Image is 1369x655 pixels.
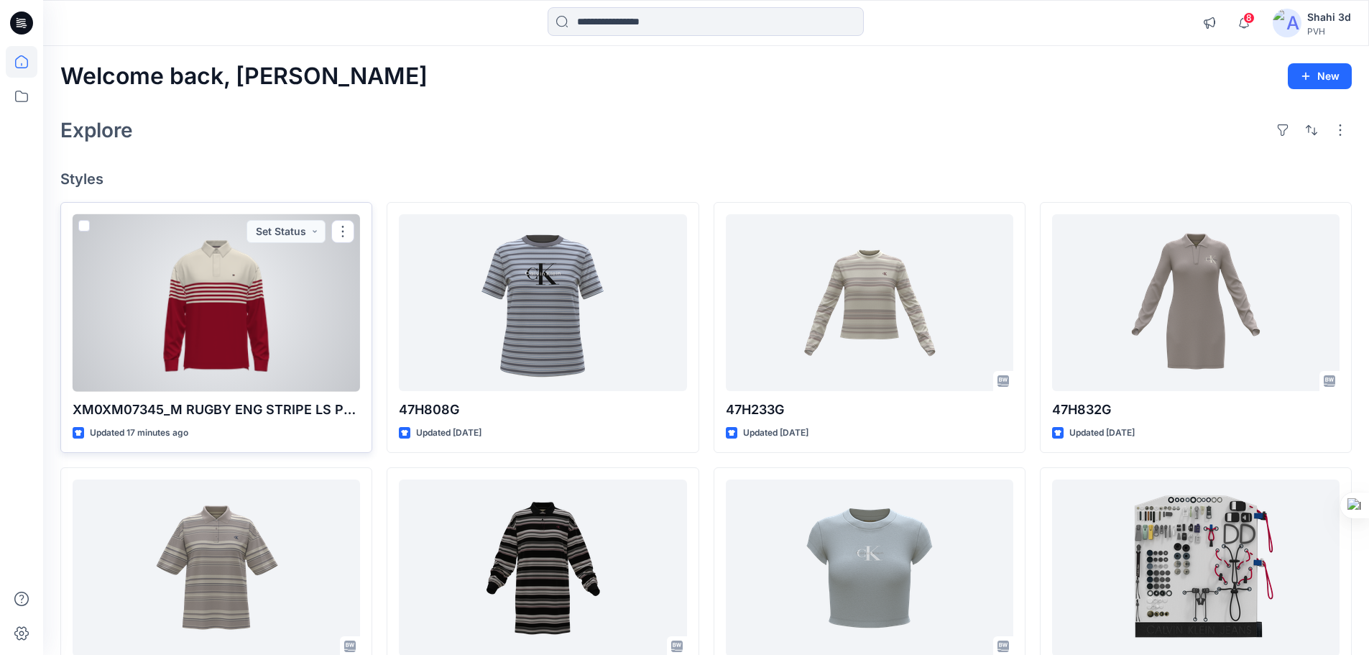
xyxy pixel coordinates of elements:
p: Updated [DATE] [1069,426,1135,441]
p: Updated [DATE] [743,426,808,441]
button: New [1288,63,1352,89]
div: Shahi 3d [1307,9,1351,26]
h2: Welcome back, [PERSON_NAME] [60,63,428,90]
p: 47H808G [399,400,686,420]
span: 8 [1243,12,1255,24]
p: XM0XM07345_M RUGBY ENG STRIPE LS POLO_PROTO_V02 [73,400,360,420]
a: 47H808G [399,214,686,392]
p: Updated 17 minutes ago [90,426,188,441]
a: 47H832G [1052,214,1340,392]
h4: Styles [60,170,1352,188]
a: 47H233G [726,214,1013,392]
div: PVH [1307,26,1351,37]
img: avatar [1273,9,1301,37]
h2: Explore [60,119,133,142]
a: XM0XM07345_M RUGBY ENG STRIPE LS POLO_PROTO_V02 [73,214,360,392]
p: 47H233G [726,400,1013,420]
p: Updated [DATE] [416,426,481,441]
p: 47H832G [1052,400,1340,420]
